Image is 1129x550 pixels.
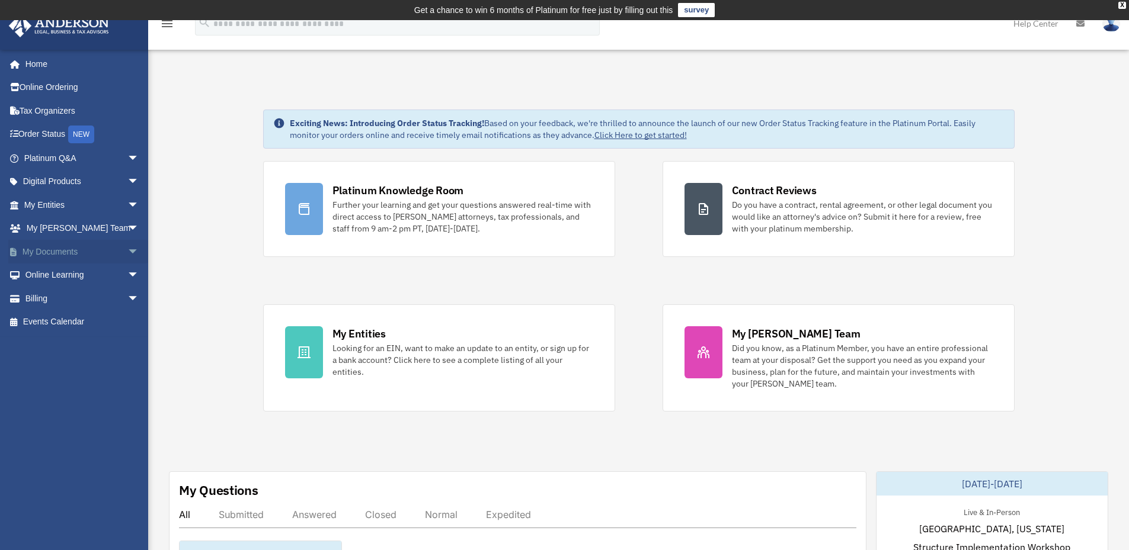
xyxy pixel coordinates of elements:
[8,123,157,147] a: Order StatusNEW
[8,146,157,170] a: Platinum Q&Aarrow_drop_down
[127,193,151,217] span: arrow_drop_down
[179,509,190,520] div: All
[1102,15,1120,32] img: User Pic
[160,17,174,31] i: menu
[290,118,484,128] strong: Exciting News: Introducing Order Status Tracking!
[332,326,386,341] div: My Entities
[414,3,673,17] div: Get a chance to win 6 months of Platinum for free just by filling out this
[68,126,94,143] div: NEW
[332,199,593,234] div: Further your learning and get your questions answered real-time with direct access to [PERSON_NAM...
[127,146,151,171] span: arrow_drop_down
[425,509,458,520] div: Normal
[8,76,157,99] a: Online Ordering
[292,509,337,520] div: Answered
[127,170,151,194] span: arrow_drop_down
[8,310,157,334] a: Events Calendar
[332,183,464,198] div: Platinum Knowledge Room
[732,183,817,198] div: Contract Reviews
[219,509,264,520] div: Submitted
[160,21,174,31] a: menu
[8,99,157,123] a: Tax Organizers
[877,472,1108,496] div: [DATE]-[DATE]
[127,217,151,241] span: arrow_drop_down
[127,287,151,311] span: arrow_drop_down
[127,263,151,288] span: arrow_drop_down
[919,522,1064,536] span: [GEOGRAPHIC_DATA], [US_STATE]
[8,217,157,240] a: My [PERSON_NAME] Teamarrow_drop_down
[663,304,1015,411] a: My [PERSON_NAME] Team Did you know, as a Platinum Member, you have an entire professional team at...
[5,14,113,37] img: Anderson Advisors Platinum Portal
[732,326,861,341] div: My [PERSON_NAME] Team
[8,170,157,194] a: Digital Productsarrow_drop_down
[179,481,258,499] div: My Questions
[1118,2,1126,9] div: close
[263,161,615,257] a: Platinum Knowledge Room Further your learning and get your questions answered real-time with dire...
[8,240,157,263] a: My Documentsarrow_drop_down
[332,342,593,378] div: Looking for an EIN, want to make an update to an entity, or sign up for a bank account? Click her...
[8,52,151,76] a: Home
[8,287,157,310] a: Billingarrow_drop_down
[127,240,151,264] span: arrow_drop_down
[263,304,615,411] a: My Entities Looking for an EIN, want to make an update to an entity, or sign up for a bank accoun...
[663,161,1015,257] a: Contract Reviews Do you have a contract, rental agreement, or other legal document you would like...
[732,342,993,390] div: Did you know, as a Platinum Member, you have an entire professional team at your disposal? Get th...
[198,16,211,29] i: search
[594,130,687,140] a: Click Here to get started!
[365,509,396,520] div: Closed
[8,193,157,217] a: My Entitiesarrow_drop_down
[954,505,1029,517] div: Live & In-Person
[678,3,715,17] a: survey
[290,117,1005,141] div: Based on your feedback, we're thrilled to announce the launch of our new Order Status Tracking fe...
[486,509,531,520] div: Expedited
[732,199,993,234] div: Do you have a contract, rental agreement, or other legal document you would like an attorney's ad...
[8,263,157,287] a: Online Learningarrow_drop_down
